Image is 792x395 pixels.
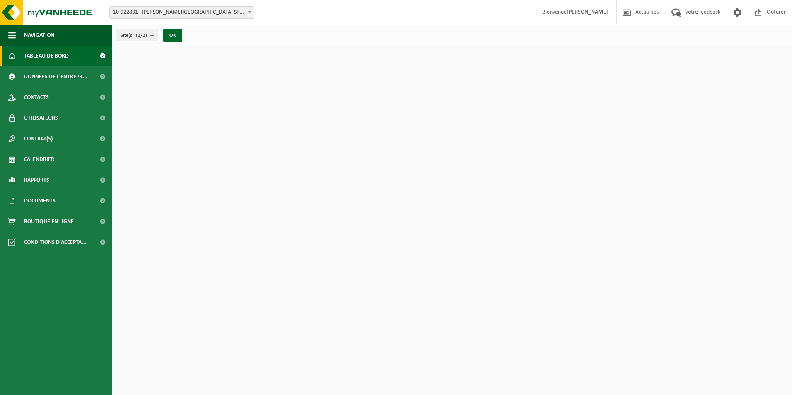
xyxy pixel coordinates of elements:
[110,7,254,18] span: 10-922831 - BATIA MOSA SHIPYARD MONSIN SRL - LIÈGE
[163,29,182,42] button: OK
[24,190,56,211] span: Documents
[116,29,158,41] button: Site(s)(2/2)
[121,29,147,42] span: Site(s)
[24,25,54,46] span: Navigation
[24,170,49,190] span: Rapports
[24,128,53,149] span: Contrat(s)
[567,9,608,15] strong: [PERSON_NAME]
[136,33,147,38] count: (2/2)
[24,232,87,253] span: Conditions d'accepta...
[109,6,254,19] span: 10-922831 - BATIA MOSA SHIPYARD MONSIN SRL - LIÈGE
[24,108,58,128] span: Utilisateurs
[24,211,74,232] span: Boutique en ligne
[24,46,69,66] span: Tableau de bord
[24,87,49,108] span: Contacts
[24,149,54,170] span: Calendrier
[24,66,87,87] span: Données de l'entrepr...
